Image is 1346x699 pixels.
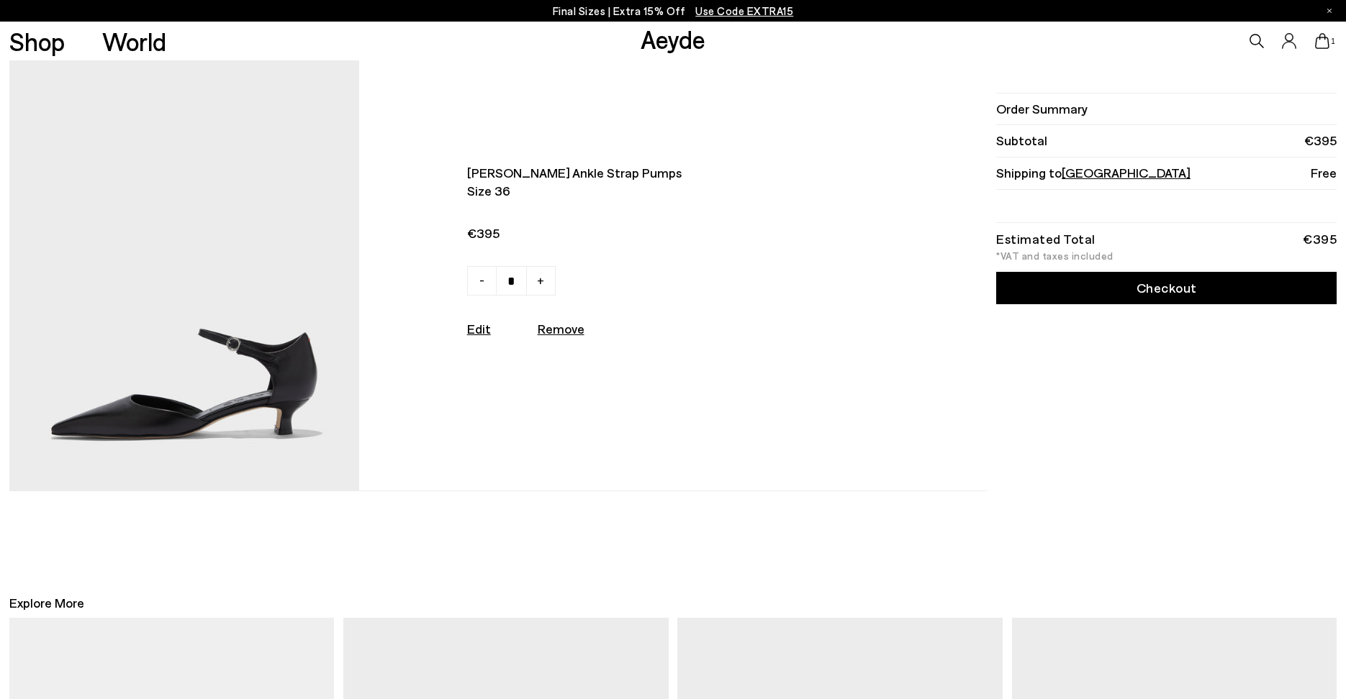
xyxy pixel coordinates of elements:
[467,164,849,182] span: [PERSON_NAME] ankle strap pumps
[641,24,705,54] a: Aeyde
[467,182,849,200] span: Size 36
[996,233,1096,243] div: Estimated Total
[1304,132,1337,150] span: €395
[1303,233,1337,243] div: €395
[9,60,359,490] img: AEYDE_TILLIENAPPALEATHERBLACK_1_580x.jpg
[996,124,1337,157] li: Subtotal
[1315,33,1329,49] a: 1
[996,271,1337,303] a: Checkout
[526,266,556,296] a: +
[537,271,544,288] span: +
[996,250,1337,260] div: *VAT and taxes included
[538,321,584,337] u: Remove
[467,224,849,242] span: €395
[996,164,1191,182] span: Shipping to
[695,4,793,17] span: Navigate to /collections/ss25-final-sizes
[996,92,1337,124] li: Order Summary
[553,2,794,20] p: Final Sizes | Extra 15% Off
[9,29,65,54] a: Shop
[1329,37,1337,45] span: 1
[102,29,166,54] a: World
[1311,164,1337,182] span: Free
[479,271,484,288] span: -
[467,266,497,296] a: -
[1062,165,1191,181] span: [GEOGRAPHIC_DATA]
[467,321,491,337] a: Edit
